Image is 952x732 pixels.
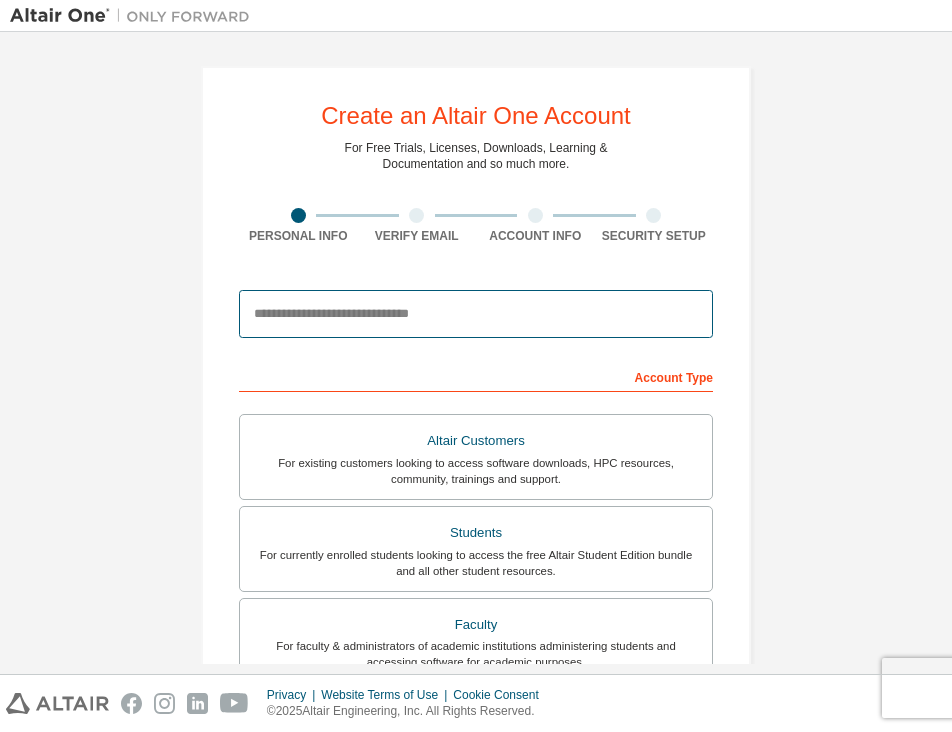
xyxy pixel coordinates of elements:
div: For faculty & administrators of academic institutions administering students and accessing softwa... [252,638,700,670]
div: Altair Customers [252,427,700,455]
div: Security Setup [595,228,714,244]
div: Privacy [267,687,321,703]
img: altair_logo.svg [6,693,109,714]
div: Faculty [252,611,700,639]
div: Students [252,519,700,547]
div: For existing customers looking to access software downloads, HPC resources, community, trainings ... [252,455,700,487]
div: Account Info [476,228,595,244]
img: youtube.svg [220,693,249,714]
p: © 2025 Altair Engineering, Inc. All Rights Reserved. [267,703,551,720]
div: For Free Trials, Licenses, Downloads, Learning & Documentation and so much more. [345,140,608,172]
img: facebook.svg [121,693,142,714]
div: Website Terms of Use [321,687,453,703]
div: Cookie Consent [453,687,550,703]
img: Altair One [10,6,260,26]
div: For currently enrolled students looking to access the free Altair Student Edition bundle and all ... [252,547,700,579]
div: Create an Altair One Account [321,104,631,128]
div: Verify Email [358,228,477,244]
img: instagram.svg [154,693,175,714]
div: Account Type [239,360,713,392]
img: linkedin.svg [187,693,208,714]
div: Personal Info [239,228,358,244]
